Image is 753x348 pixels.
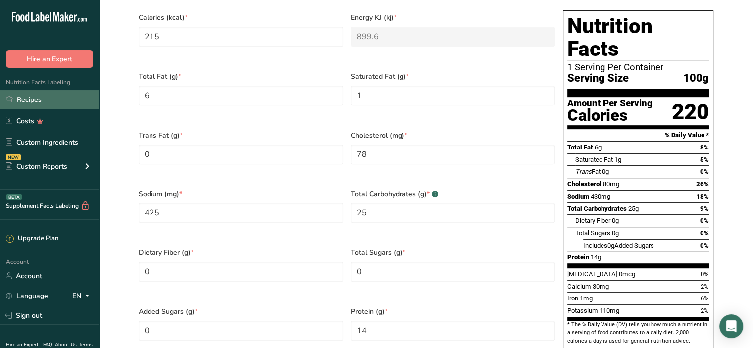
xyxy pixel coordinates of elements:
h1: Nutrition Facts [567,15,709,60]
section: % Daily Value * [567,129,709,141]
span: 30mg [593,283,609,290]
span: 0g [612,229,619,237]
span: 8% [700,144,709,151]
div: 220 [672,99,709,125]
span: Calories (kcal) [139,12,343,23]
span: Total Carbohydrates (g) [351,189,555,199]
span: Iron [567,295,578,302]
span: 1g [614,156,621,163]
span: Total Carbohydrates [567,205,627,212]
span: Calcium [567,283,591,290]
span: Serving Size [567,72,629,85]
span: 14g [591,253,601,261]
span: Total Sugars (g) [351,248,555,258]
div: 1 Serving Per Container [567,62,709,72]
span: 100g [683,72,709,85]
span: Protein [567,253,589,261]
a: Hire an Expert . [6,341,41,348]
span: 0% [701,270,709,278]
span: 25g [628,205,639,212]
span: Total Fat [567,144,593,151]
div: Amount Per Serving [567,99,653,108]
div: Open Intercom Messenger [719,314,743,338]
span: 0g [602,168,609,175]
a: Language [6,287,48,304]
span: Trans Fat (g) [139,130,343,141]
span: Fat [575,168,601,175]
section: * The % Daily Value (DV) tells you how much a nutrient in a serving of food contributes to a dail... [567,321,709,345]
div: NEW [6,154,21,160]
span: 26% [696,180,709,188]
span: 430mg [591,193,610,200]
a: About Us . [55,341,79,348]
span: 2% [701,307,709,314]
span: 9% [700,205,709,212]
div: BETA [6,194,22,200]
span: Saturated Fat [575,156,613,163]
span: Total Fat (g) [139,71,343,82]
i: Trans [575,168,592,175]
span: 6g [595,144,602,151]
a: FAQ . [43,341,55,348]
span: Total Sugars [575,229,610,237]
div: EN [72,290,93,301]
span: 1mg [580,295,593,302]
span: Dietary Fiber [575,217,610,224]
span: 5% [700,156,709,163]
span: 0% [700,242,709,249]
span: [MEDICAL_DATA] [567,270,617,278]
span: Sodium (mg) [139,189,343,199]
div: Custom Reports [6,161,67,172]
span: 110mg [600,307,619,314]
span: Cholesterol [567,180,602,188]
button: Hire an Expert [6,50,93,68]
span: Protein (g) [351,306,555,317]
div: Upgrade Plan [6,234,58,244]
span: 0g [612,217,619,224]
span: 80mg [603,180,619,188]
span: Cholesterol (mg) [351,130,555,141]
span: 2% [701,283,709,290]
span: Saturated Fat (g) [351,71,555,82]
span: Potassium [567,307,598,314]
span: 18% [696,193,709,200]
span: 0% [700,229,709,237]
span: Includes Added Sugars [583,242,654,249]
span: 6% [701,295,709,302]
span: Dietary Fiber (g) [139,248,343,258]
div: Calories [567,108,653,123]
span: 0mcg [619,270,635,278]
span: Energy KJ (kj) [351,12,555,23]
span: 0% [700,168,709,175]
span: Sodium [567,193,589,200]
span: 0g [607,242,614,249]
span: Added Sugars (g) [139,306,343,317]
span: 0% [700,217,709,224]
